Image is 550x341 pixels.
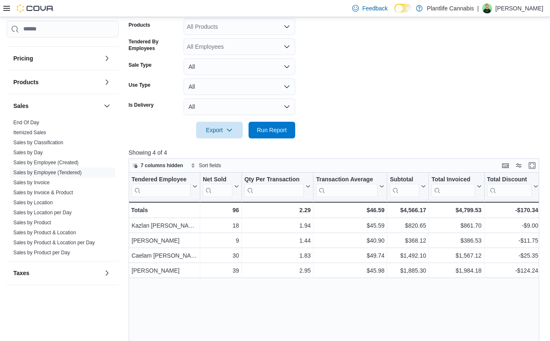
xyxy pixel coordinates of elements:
[184,78,295,95] button: All
[13,179,50,186] span: Sales by Invoice
[390,205,426,215] div: $4,566.17
[316,176,378,183] div: Transaction Average
[184,58,295,75] button: All
[102,77,112,87] button: Products
[487,236,538,246] div: -$11.75
[13,209,72,216] span: Sales by Location per Day
[244,176,304,197] div: Qty Per Transaction
[514,160,524,170] button: Display options
[132,176,191,183] div: Tendered Employee
[13,102,100,110] button: Sales
[487,266,538,276] div: -$124.24
[13,189,73,196] span: Sales by Invoice & Product
[13,210,72,216] a: Sales by Location per Day
[13,269,100,277] button: Taxes
[203,205,239,215] div: 96
[129,102,154,108] label: Is Delivery
[390,251,426,261] div: $1,492.10
[129,160,187,170] button: 7 columns hidden
[132,176,191,197] div: Tendered Employee
[316,176,378,197] div: Transaction Average
[431,221,481,231] div: $861.70
[244,205,311,215] div: 2.29
[13,190,73,196] a: Sales by Invoice & Product
[244,176,304,183] div: Qty Per Transaction
[13,120,39,125] a: End Of Day
[129,62,152,68] label: Sale Type
[487,176,531,197] div: Total Discount
[244,266,311,276] div: 2.95
[102,53,112,63] button: Pricing
[203,176,232,197] div: Net Sold
[13,169,82,176] span: Sales by Employee (Tendered)
[244,251,311,261] div: 1.83
[316,236,384,246] div: $40.90
[13,139,63,146] span: Sales by Classification
[203,266,239,276] div: 39
[487,176,538,197] button: Total Discount
[477,3,479,13] p: |
[201,122,238,138] span: Export
[132,266,197,276] div: [PERSON_NAME]
[203,236,239,246] div: 9
[500,160,510,170] button: Keyboard shortcuts
[390,266,426,276] div: $1,885.30
[316,176,384,197] button: Transaction Average
[131,205,197,215] div: Totals
[244,236,311,246] div: 1.44
[203,176,232,183] div: Net Sold
[13,239,95,246] span: Sales by Product & Location per Day
[431,236,481,246] div: $386.53
[316,251,384,261] div: $49.74
[132,236,197,246] div: [PERSON_NAME]
[7,118,119,261] div: Sales
[102,268,112,278] button: Taxes
[13,159,79,166] span: Sales by Employee (Created)
[13,119,39,126] span: End Of Day
[244,176,311,197] button: Qty Per Transaction
[203,176,239,197] button: Net Sold
[284,23,290,30] button: Open list of options
[13,149,43,156] span: Sales by Day
[13,199,53,206] span: Sales by Location
[203,221,239,231] div: 18
[13,250,70,256] a: Sales by Product per Day
[431,176,475,183] div: Total Invoiced
[316,221,384,231] div: $45.59
[527,160,537,170] button: Enter fullscreen
[13,78,39,86] h3: Products
[390,221,426,231] div: $820.65
[13,150,43,155] a: Sales by Day
[362,4,388,13] span: Feedback
[13,240,95,246] a: Sales by Product & Location per Day
[431,176,481,197] button: Total Invoiced
[132,221,197,231] div: Kazlan [PERSON_NAME]
[390,176,419,197] div: Subtotal
[13,249,70,256] span: Sales by Product per Day
[13,170,82,176] a: Sales by Employee (Tendered)
[129,82,150,88] label: Use Type
[129,38,180,52] label: Tendered By Employees
[13,102,29,110] h3: Sales
[129,22,150,28] label: Products
[196,122,243,138] button: Export
[390,236,426,246] div: $368.12
[13,219,51,226] span: Sales by Product
[257,126,287,134] span: Run Report
[495,3,543,13] p: [PERSON_NAME]
[13,200,53,206] a: Sales by Location
[394,4,412,13] input: Dark Mode
[244,221,311,231] div: 1.94
[13,54,33,63] h3: Pricing
[13,140,63,145] a: Sales by Classification
[316,266,384,276] div: $45.98
[427,3,474,13] p: Plantlife Cannabis
[431,176,475,197] div: Total Invoiced
[13,220,51,226] a: Sales by Product
[431,205,481,215] div: $4,799.53
[141,162,183,169] span: 7 columns hidden
[13,230,76,236] a: Sales by Product & Location
[129,148,543,157] p: Showing 4 of 4
[316,205,384,215] div: $46.59
[487,221,538,231] div: -$9.00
